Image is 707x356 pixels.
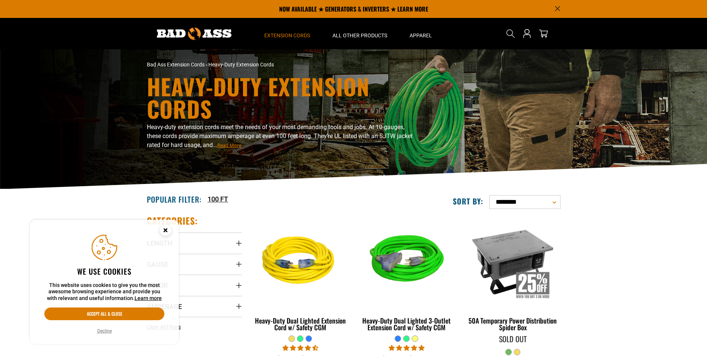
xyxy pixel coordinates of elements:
[30,220,179,344] aside: Cookie Consent
[135,295,162,301] a: Learn more
[321,18,398,49] summary: All Other Products
[95,327,114,335] button: Decline
[359,215,454,335] a: neon green Heavy-Duty Dual Lighted 3-Outlet Extension Cord w/ Safety CGM
[147,75,419,120] h1: Heavy-Duty Extension Cords
[157,28,231,40] img: Bad Ass Extension Cords
[147,61,419,69] nav: breadcrumbs
[283,344,318,352] span: 4.64 stars
[465,335,560,343] div: Sold Out
[465,215,560,335] a: 50A Temporary Power Distribution Spider Box 50A Temporary Power Distribution Spider Box
[264,32,310,39] span: Extension Cords
[466,219,560,305] img: 50A Temporary Power Distribution Spider Box
[147,232,242,253] summary: Length
[147,275,242,296] summary: Color
[398,18,443,49] summary: Apparel
[332,32,387,39] span: All Other Products
[505,28,517,40] summary: Search
[147,124,413,149] span: Heavy-duty extension cords meet the needs of your most demanding tools and jobs. At 10 gauges, th...
[206,62,207,68] span: ›
[44,307,164,320] button: Accept all & close
[208,194,228,204] a: 100 FT
[360,219,454,305] img: neon green
[44,282,164,302] p: This website uses cookies to give you the most awesome browsing experience and provide you with r...
[253,18,321,49] summary: Extension Cords
[147,254,242,275] summary: Gauge
[253,317,348,331] div: Heavy-Duty Dual Lighted Extension Cord w/ Safety CGM
[453,196,483,206] label: Sort by:
[208,62,274,68] span: Heavy-Duty Extension Cords
[359,317,454,331] div: Heavy-Duty Dual Lighted 3-Outlet Extension Cord w/ Safety CGM
[147,296,242,317] summary: Amperage
[44,266,164,276] h2: We use cookies
[217,143,242,148] span: Read More
[410,32,432,39] span: Apparel
[465,317,560,331] div: 50A Temporary Power Distribution Spider Box
[147,62,205,68] a: Bad Ass Extension Cords
[253,219,347,305] img: yellow
[253,215,348,335] a: yellow Heavy-Duty Dual Lighted Extension Cord w/ Safety CGM
[389,344,424,352] span: 4.92 stars
[147,194,202,204] h2: Popular Filter:
[147,215,198,227] h2: Categories:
